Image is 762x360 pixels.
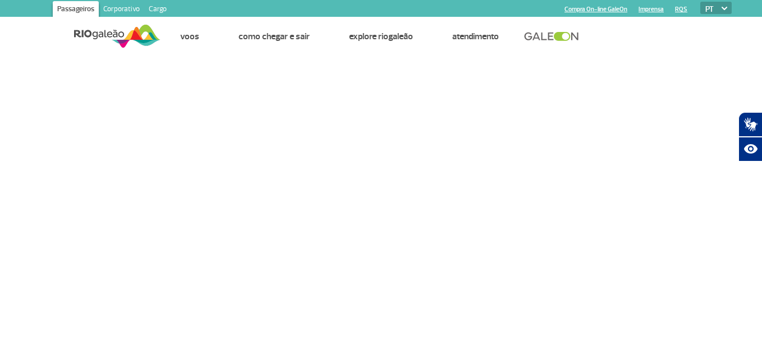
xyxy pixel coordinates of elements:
div: Plugin de acessibilidade da Hand Talk. [738,112,762,161]
button: Abrir tradutor de língua de sinais. [738,112,762,137]
a: Imprensa [639,6,664,13]
a: Voos [180,31,199,42]
a: Explore RIOgaleão [349,31,413,42]
a: Como chegar e sair [238,31,310,42]
a: RQS [675,6,687,13]
button: Abrir recursos assistivos. [738,137,762,161]
a: Corporativo [99,1,144,19]
a: Compra On-line GaleOn [564,6,627,13]
a: Passageiros [53,1,99,19]
a: Cargo [144,1,171,19]
a: Atendimento [452,31,499,42]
